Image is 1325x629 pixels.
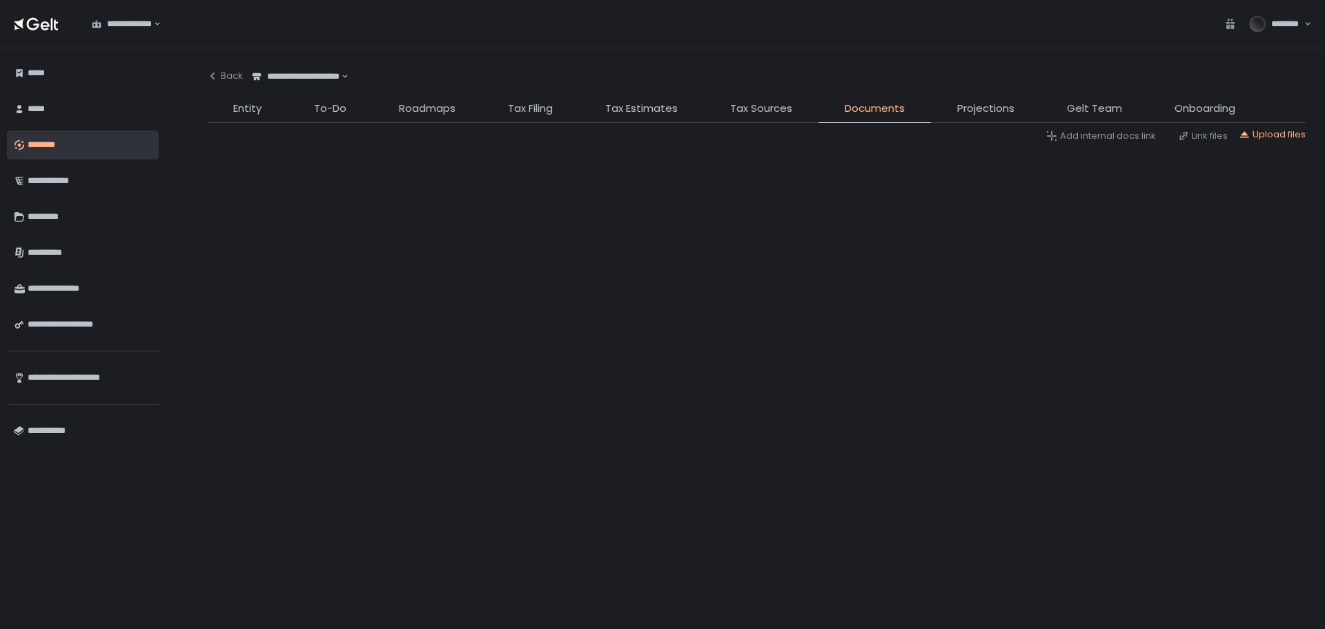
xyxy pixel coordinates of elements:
[233,101,262,117] span: Entity
[314,101,346,117] span: To-Do
[508,101,553,117] span: Tax Filing
[152,17,153,31] input: Search for option
[1175,101,1235,117] span: Onboarding
[845,101,905,117] span: Documents
[1046,130,1156,142] button: Add internal docs link
[730,101,792,117] span: Tax Sources
[399,101,455,117] span: Roadmaps
[957,101,1014,117] span: Projections
[1067,101,1122,117] span: Gelt Team
[207,62,243,90] button: Back
[605,101,678,117] span: Tax Estimates
[83,10,161,39] div: Search for option
[243,62,349,91] div: Search for option
[1239,128,1306,141] button: Upload files
[207,70,243,82] div: Back
[1178,130,1228,142] button: Link files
